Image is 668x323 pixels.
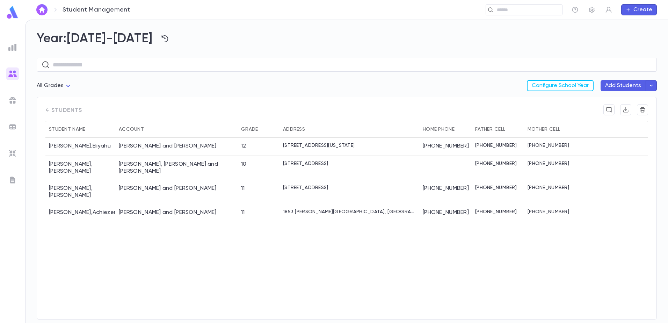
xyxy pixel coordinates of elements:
[45,104,82,121] span: 4 students
[8,70,17,78] img: students_gradient.3b4df2a2b995ef5086a14d9e1675a5ee.svg
[283,185,328,191] p: [STREET_ADDRESS]
[528,121,560,138] div: Mother Cell
[238,121,279,138] div: Grade
[283,143,355,148] p: [STREET_ADDRESS][US_STATE]
[119,185,217,192] div: Rosner, Meir Lipa and Chasi
[63,6,130,14] p: Student Management
[524,121,576,138] div: Mother Cell
[283,209,416,215] p: 1853 [PERSON_NAME][GEOGRAPHIC_DATA], [GEOGRAPHIC_DATA]
[419,121,472,138] div: Home Phone
[283,161,328,166] p: [STREET_ADDRESS]
[475,121,505,138] div: Father Cell
[45,138,115,156] div: [PERSON_NAME] , Eliyahu
[37,83,64,88] span: All Grades
[119,161,234,175] div: Moshe, Leor and Mashe Emuna
[419,138,472,156] div: [PHONE_NUMBER]
[119,143,217,150] div: Katz, Zev and Chanie
[475,161,517,166] p: [PHONE_NUMBER]
[527,80,594,91] button: Configure School Year
[419,204,472,222] div: [PHONE_NUMBER]
[283,121,305,138] div: Address
[45,156,115,180] div: [PERSON_NAME] , [PERSON_NAME]
[37,31,657,46] h2: Year: [DATE]-[DATE]
[45,121,115,138] div: Student Name
[8,149,17,158] img: imports_grey.530a8a0e642e233f2baf0ef88e8c9fcb.svg
[423,121,455,138] div: Home Phone
[475,185,517,191] p: [PHONE_NUMBER]
[8,123,17,131] img: batches_grey.339ca447c9d9533ef1741baa751efc33.svg
[528,185,569,191] p: [PHONE_NUMBER]
[241,185,245,192] div: 11
[621,4,657,15] button: Create
[119,209,217,216] div: Schulgasser, Uri and Channa
[419,180,472,204] div: [PHONE_NUMBER]
[8,96,17,105] img: campaigns_grey.99e729a5f7ee94e3726e6486bddda8f1.svg
[49,121,85,138] div: Student Name
[115,121,238,138] div: Account
[38,7,46,13] img: home_white.a664292cf8c1dea59945f0da9f25487c.svg
[45,180,115,204] div: [PERSON_NAME] , [PERSON_NAME]
[528,209,569,215] p: [PHONE_NUMBER]
[8,43,17,51] img: reports_grey.c525e4749d1bce6a11f5fe2a8de1b229.svg
[241,121,258,138] div: Grade
[601,80,646,91] button: Add Students
[8,176,17,184] img: letters_grey.7941b92b52307dd3b8a917253454ce1c.svg
[475,143,517,148] p: [PHONE_NUMBER]
[37,79,72,93] div: All Grades
[241,209,245,216] div: 11
[472,121,524,138] div: Father Cell
[528,161,569,166] p: [PHONE_NUMBER]
[6,6,20,19] img: logo
[119,121,144,138] div: Account
[279,121,419,138] div: Address
[241,143,246,150] div: 12
[241,161,247,168] div: 10
[475,209,517,215] p: [PHONE_NUMBER]
[45,204,115,222] div: [PERSON_NAME] , Achiezer
[528,143,569,148] p: [PHONE_NUMBER]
